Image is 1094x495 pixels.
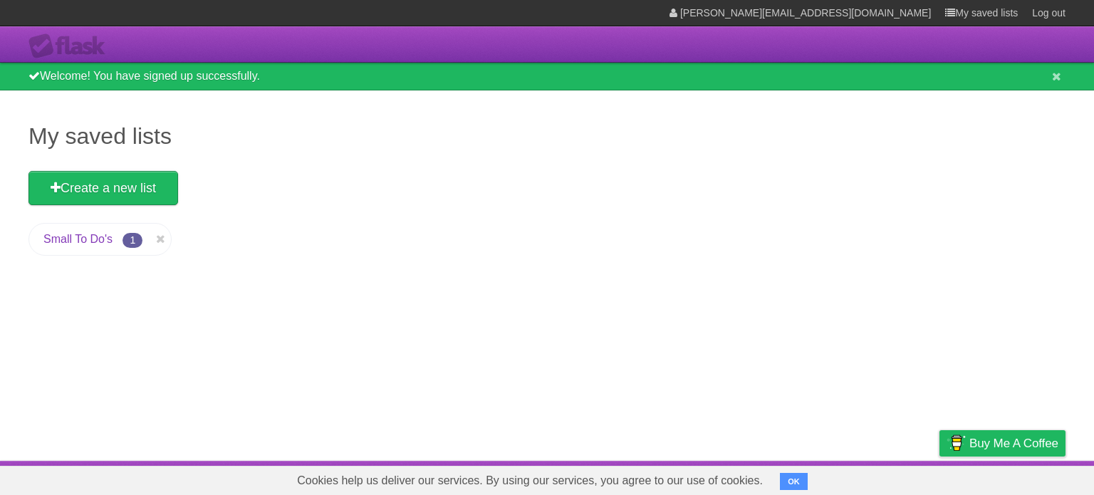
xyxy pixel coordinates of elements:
[780,473,808,490] button: OK
[123,233,142,248] span: 1
[939,430,1066,457] a: Buy me a coffee
[797,464,855,491] a: Developers
[750,464,780,491] a: About
[969,431,1058,456] span: Buy me a coffee
[28,119,1066,153] h1: My saved lists
[947,431,966,455] img: Buy me a coffee
[976,464,1066,491] a: Suggest a feature
[283,467,777,495] span: Cookies help us deliver our services. By using our services, you agree to our use of cookies.
[921,464,958,491] a: Privacy
[872,464,904,491] a: Terms
[28,171,178,205] a: Create a new list
[43,233,113,245] a: Small To Do's
[28,33,114,59] div: Flask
